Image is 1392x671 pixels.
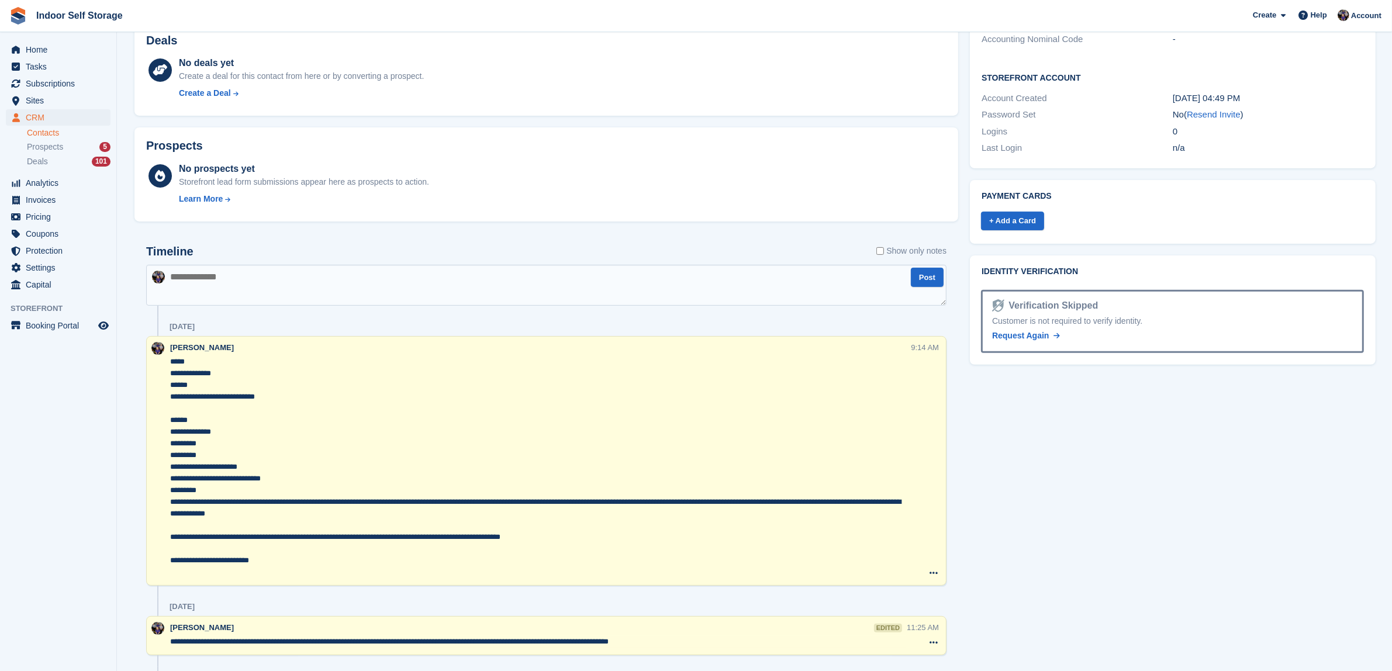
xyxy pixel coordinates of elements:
span: Subscriptions [26,75,96,92]
input: Show only notes [876,245,884,257]
div: [DATE] [170,322,195,331]
img: stora-icon-8386f47178a22dfd0bd8f6a31ec36ba5ce8667c1dd55bd0f319d3a0aa187defe.svg [9,7,27,25]
div: Last Login [982,141,1173,155]
button: Post [911,268,944,287]
span: Request Again [992,331,1049,340]
a: menu [6,58,110,75]
span: Deals [27,156,48,167]
div: Logins [982,125,1173,139]
div: Account Created [982,92,1173,105]
img: Sandra Pomeroy [151,342,164,355]
a: Prospects 5 [27,141,110,153]
a: menu [6,243,110,259]
div: No [1173,108,1364,122]
h2: Deals [146,34,177,47]
span: Storefront [11,303,116,314]
a: menu [6,209,110,225]
a: Resend Invite [1187,109,1241,119]
a: Create a Deal [179,87,424,99]
div: Password Set [982,108,1173,122]
div: 101 [92,157,110,167]
span: Protection [26,243,96,259]
span: Sites [26,92,96,109]
span: Prospects [27,141,63,153]
div: Storefront lead form submissions appear here as prospects to action. [179,176,429,188]
img: Sandra Pomeroy [151,622,164,635]
h2: Timeline [146,245,194,258]
a: Preview store [96,319,110,333]
label: Show only notes [876,245,947,257]
a: Learn More [179,193,429,205]
a: menu [6,192,110,208]
a: + Add a Card [981,212,1044,231]
span: Capital [26,276,96,293]
span: Home [26,41,96,58]
span: Account [1351,10,1381,22]
span: Settings [26,260,96,276]
a: Contacts [27,127,110,139]
h2: Storefront Account [982,71,1364,83]
a: menu [6,317,110,334]
span: Pricing [26,209,96,225]
div: n/a [1173,141,1364,155]
div: Accounting Nominal Code [982,33,1173,46]
span: Help [1311,9,1327,21]
div: 9:14 AM [911,342,939,353]
div: [DATE] [170,602,195,611]
div: No deals yet [179,56,424,70]
div: edited [874,624,902,632]
span: Invoices [26,192,96,208]
img: Sandra Pomeroy [1338,9,1349,21]
a: menu [6,75,110,92]
div: - [1173,33,1364,46]
a: menu [6,41,110,58]
div: Learn More [179,193,223,205]
h2: Identity verification [982,267,1364,276]
div: 5 [99,142,110,152]
img: Sandra Pomeroy [152,271,165,283]
h2: Prospects [146,139,203,153]
span: [PERSON_NAME] [170,623,234,632]
div: [DATE] 04:49 PM [1173,92,1364,105]
span: Analytics [26,175,96,191]
a: menu [6,226,110,242]
h2: Payment cards [982,192,1364,201]
div: Create a deal for this contact from here or by converting a prospect. [179,70,424,82]
div: Verification Skipped [1004,299,1099,313]
img: Identity Verification Ready [992,299,1004,312]
span: CRM [26,109,96,126]
span: Booking Portal [26,317,96,334]
div: 0 [1173,125,1364,139]
a: menu [6,276,110,293]
a: menu [6,92,110,109]
a: Request Again [992,330,1060,342]
span: ( ) [1184,109,1244,119]
span: Coupons [26,226,96,242]
div: Customer is not required to verify identity. [992,315,1353,327]
div: 11:25 AM [907,622,939,633]
span: [PERSON_NAME] [170,343,234,352]
div: Create a Deal [179,87,231,99]
a: Deals 101 [27,155,110,168]
span: Create [1253,9,1276,21]
a: menu [6,175,110,191]
a: menu [6,109,110,126]
a: menu [6,260,110,276]
span: Tasks [26,58,96,75]
a: Indoor Self Storage [32,6,127,25]
div: No prospects yet [179,162,429,176]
